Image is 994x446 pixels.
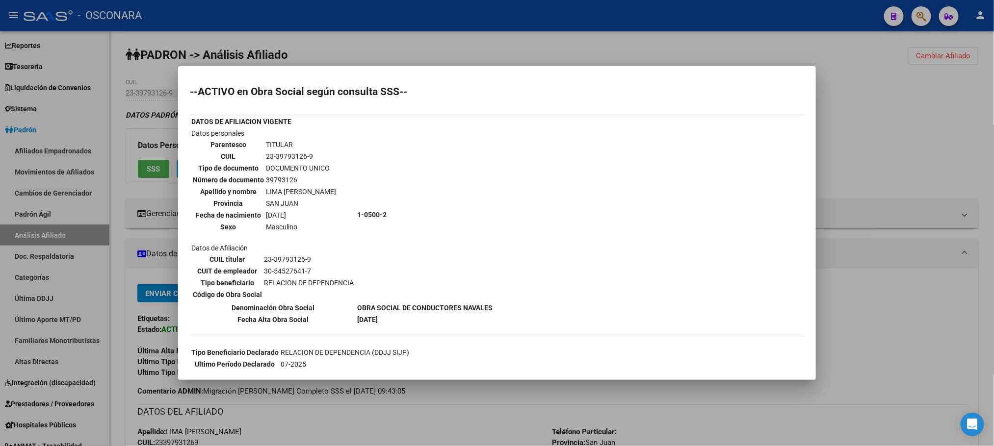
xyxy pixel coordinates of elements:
th: Tipo beneficiario [192,277,262,288]
th: Parentesco [192,139,264,150]
b: DATOS DE AFILIACION VIGENTE [191,118,291,125]
td: RELACION DE DEPENDENCIA [263,277,354,288]
th: Apellido y nombre [192,186,264,197]
th: Ultimo Período Declarado [191,359,279,370]
th: Tipo Beneficiario Declarado [191,347,279,358]
b: OBRA SOCIAL DE CONDUCTORES NAVALES [357,304,493,312]
td: SAN JUAN [265,198,337,209]
td: RELACION DE DEPENDENCIA (DDJJ SIJP) [280,347,440,358]
h2: --ACTIVO en Obra Social según consulta SSS-- [190,87,804,97]
td: TITULAR [265,139,337,150]
td: 07-2025 [280,359,440,370]
th: Sexo [192,222,264,232]
td: DOCUMENTO UNICO [265,163,337,173]
td: Datos personales Datos de Afiliación [191,128,356,301]
td: LIMA [PERSON_NAME] [265,186,337,197]
th: CUIL titular [192,254,262,265]
th: Número de documento [192,174,264,185]
td: 39793126 [265,174,337,185]
b: [DATE] [357,316,378,323]
th: Código de Obra Social [192,289,262,300]
b: 1-0500-2 [357,211,387,219]
th: Fecha Alta Obra Social [191,314,356,325]
td: [DATE] [265,210,337,221]
th: Tipo de documento [192,163,264,173]
th: Denominación Obra Social [191,302,356,313]
th: CUIT de empleador [192,266,262,276]
td: 30-54527641-7 [263,266,354,276]
th: Provincia [192,198,264,209]
td: Masculino [265,222,337,232]
td: 23-39793126-9 [265,151,337,162]
th: CUIL [192,151,264,162]
th: Fecha de nacimiento [192,210,264,221]
div: Open Intercom Messenger [961,413,984,436]
td: 23-39793126-9 [263,254,354,265]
